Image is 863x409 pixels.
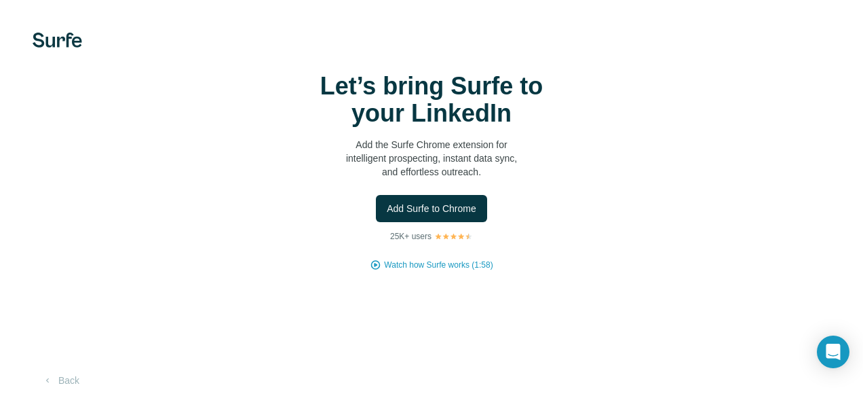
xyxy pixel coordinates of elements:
button: Watch how Surfe works (1:58) [384,259,493,271]
button: Add Surfe to Chrome [376,195,487,222]
img: Rating Stars [434,232,473,241]
span: Add Surfe to Chrome [387,202,476,215]
img: Surfe's logo [33,33,82,48]
h1: Let’s bring Surfe to your LinkedIn [296,73,567,127]
p: Add the Surfe Chrome extension for intelligent prospecting, instant data sync, and effortless out... [296,138,567,179]
button: Back [33,368,89,393]
p: 25K+ users [390,230,431,243]
div: Open Intercom Messenger [817,336,849,368]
